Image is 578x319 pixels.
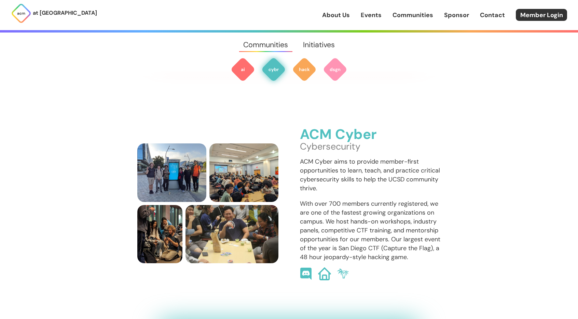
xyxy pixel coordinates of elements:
img: ACM Cyber Board stands in front of a UCSD kiosk set to display "Cyber" [137,143,206,202]
img: ACM AI [231,57,255,82]
img: Cyber Members Playing Board Games [185,205,278,264]
a: Communities [393,11,433,20]
a: at [GEOGRAPHIC_DATA] [11,3,97,24]
img: ACM Cyber [261,57,286,82]
a: Contact [480,11,505,20]
p: ACM Cyber aims to provide member-first opportunities to learn, teach, and practice critical cyber... [300,157,441,193]
a: Member Login [516,9,567,21]
img: ACM Cyber Discord [300,268,312,280]
img: SDCTF [337,268,349,280]
a: Communities [236,33,295,57]
p: at [GEOGRAPHIC_DATA] [33,9,97,17]
img: ACM Hack [292,57,317,82]
p: Cybersecurity [300,142,441,151]
a: About Us [322,11,350,20]
h3: ACM Cyber [300,127,441,142]
a: Sponsor [444,11,469,20]
img: ACM Cyber Website [318,267,331,280]
img: ACM Cyber president Nick helps members pick a lock [137,205,182,264]
p: With over 700 members currently registered, we are one of the fastest growing organizations on ca... [300,199,441,262]
a: Events [361,11,382,20]
img: ACM Design [323,57,347,82]
img: ACM Logo [11,3,31,24]
a: Initiatives [295,33,342,57]
img: members picking locks at Lockpicking 102 [209,143,278,202]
